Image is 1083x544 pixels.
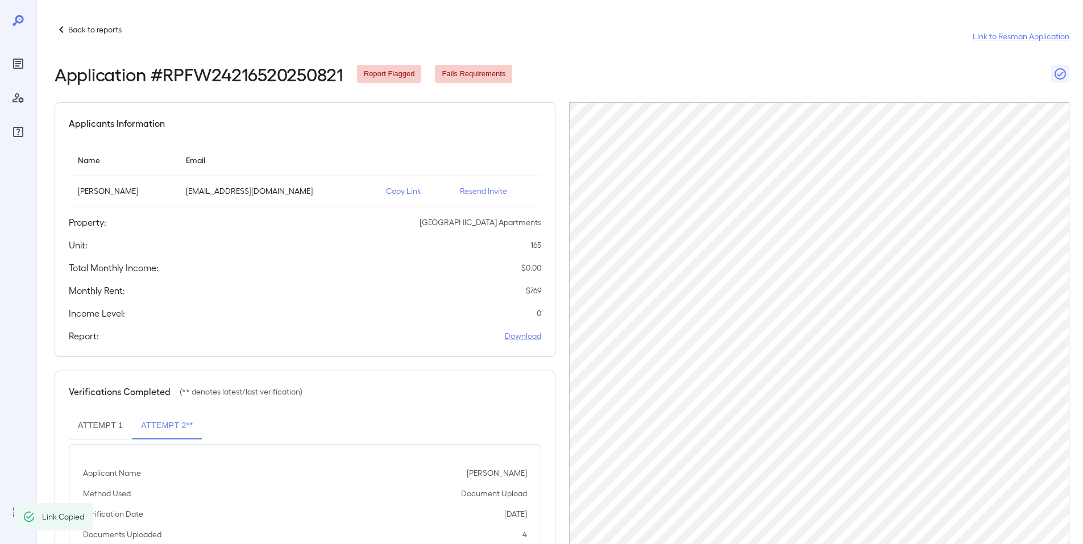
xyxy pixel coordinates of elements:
p: [PERSON_NAME] [78,185,168,197]
table: simple table [69,144,541,206]
div: Manage Users [9,89,27,107]
p: [DATE] [504,508,527,520]
button: Attempt 1 [69,412,132,439]
th: Email [177,144,377,176]
p: Resend Invite [460,185,532,197]
p: Documents Uploaded [83,529,161,540]
button: Close Report [1051,65,1069,83]
h2: Application # RPFW24216520250821 [55,64,343,84]
p: Document Upload [461,488,527,499]
span: Report Flagged [357,69,422,80]
h5: Total Monthly Income: [69,261,159,275]
a: Download [505,330,541,342]
h5: Property: [69,215,106,229]
th: Name [69,144,177,176]
h5: Verifications Completed [69,385,171,398]
div: Reports [9,55,27,73]
p: [PERSON_NAME] [467,467,527,479]
p: $ 0.00 [521,262,541,273]
h5: Report: [69,329,99,343]
p: Verification Date [83,508,143,520]
h5: Unit: [69,238,88,252]
p: $ 769 [526,285,541,296]
p: Copy Link [386,185,442,197]
div: Link Copied [42,506,84,527]
p: Back to reports [68,24,122,35]
p: [EMAIL_ADDRESS][DOMAIN_NAME] [186,185,368,197]
p: 0 [537,308,541,319]
a: Link to Resman Application [973,31,1069,42]
p: Applicant Name [83,467,141,479]
p: 165 [530,239,541,251]
h5: Applicants Information [69,117,165,130]
p: [GEOGRAPHIC_DATA] Apartments [420,217,541,228]
div: Log Out [9,503,27,521]
div: FAQ [9,123,27,141]
p: (** denotes latest/last verification) [180,386,302,397]
h5: Income Level: [69,306,125,320]
p: Method Used [83,488,131,499]
p: 4 [522,529,527,540]
h5: Monthly Rent: [69,284,125,297]
button: Attempt 2** [132,412,202,439]
span: Fails Requirements [435,69,512,80]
